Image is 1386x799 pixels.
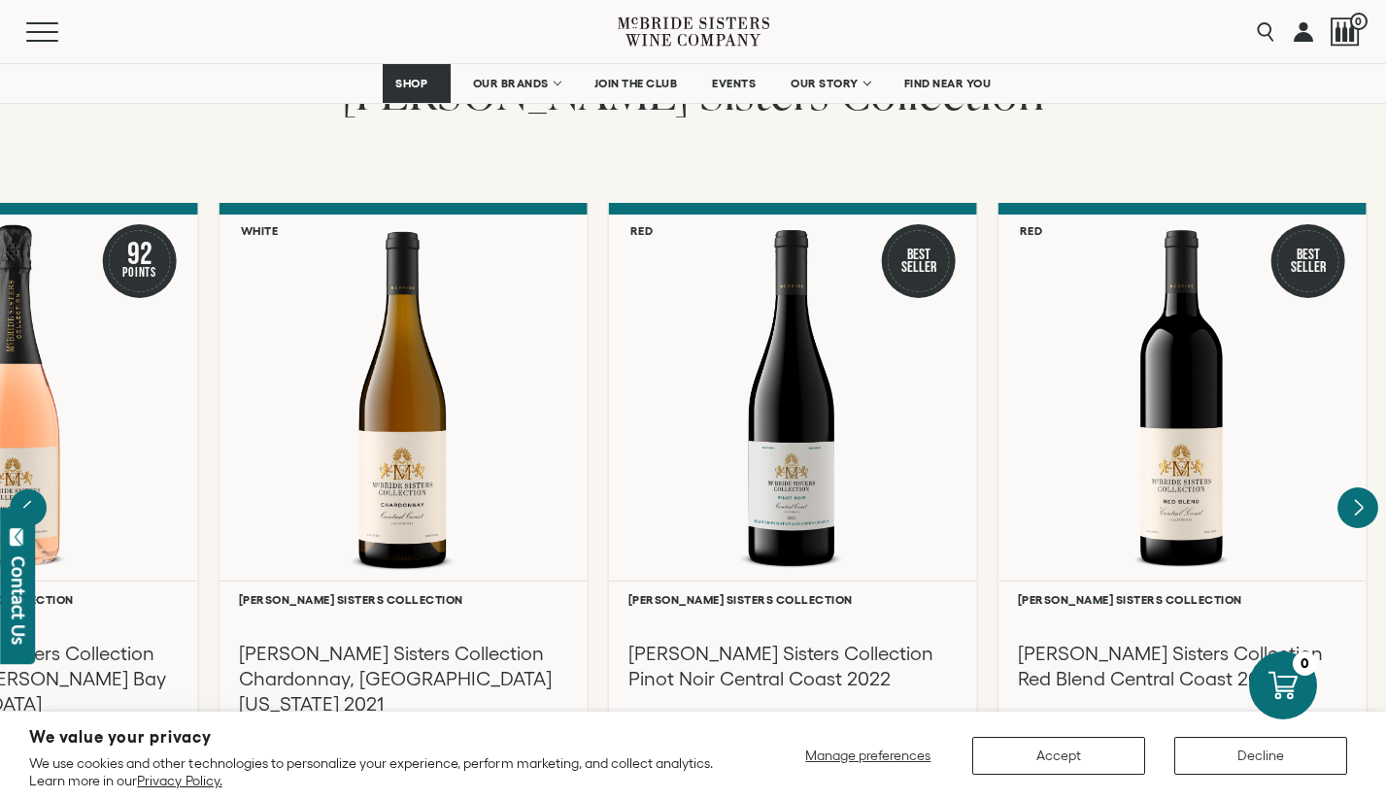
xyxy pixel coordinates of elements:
[239,641,568,716] h3: [PERSON_NAME] Sisters Collection Chardonnay, [GEOGRAPHIC_DATA][US_STATE] 2021
[778,64,882,103] a: OUR STORY
[29,729,727,746] h2: We value your privacy
[460,64,572,103] a: OUR BRANDS
[628,641,958,691] h3: [PERSON_NAME] Sisters Collection Pinot Noir Central Coast 2022
[594,77,678,90] span: JOIN THE CLUB
[712,77,756,90] span: EVENTS
[805,748,930,763] span: Manage preferences
[794,737,943,775] button: Manage preferences
[1174,737,1347,775] button: Decline
[29,754,727,789] p: We use cookies and other technologies to personalize your experience, perform marketing, and coll...
[383,64,451,103] a: SHOP
[1018,593,1347,606] h6: [PERSON_NAME] Sisters Collection
[473,77,549,90] span: OUR BRANDS
[137,773,221,788] a: Privacy Policy.
[10,489,47,526] button: Previous
[997,203,1368,776] a: Red Best Seller McBride Sisters Collection Red Blend Central Coast [PERSON_NAME] Sisters Collecti...
[241,224,279,237] h6: White
[1293,651,1317,676] div: 0
[239,593,568,606] h6: [PERSON_NAME] Sisters Collection
[1020,224,1043,237] h6: Red
[892,64,1004,103] a: FIND NEAR YOU
[395,77,428,90] span: SHOP
[791,77,859,90] span: OUR STORY
[1350,13,1368,30] span: 0
[972,737,1145,775] button: Accept
[904,77,992,90] span: FIND NEAR YOU
[1018,641,1347,691] h3: [PERSON_NAME] Sisters Collection Red Blend Central Coast 2020
[9,556,28,645] div: Contact Us
[630,224,654,237] h6: Red
[582,64,691,103] a: JOIN THE CLUB
[26,22,96,42] button: Mobile Menu Trigger
[699,64,768,103] a: EVENTS
[628,593,958,606] h6: [PERSON_NAME] Sisters Collection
